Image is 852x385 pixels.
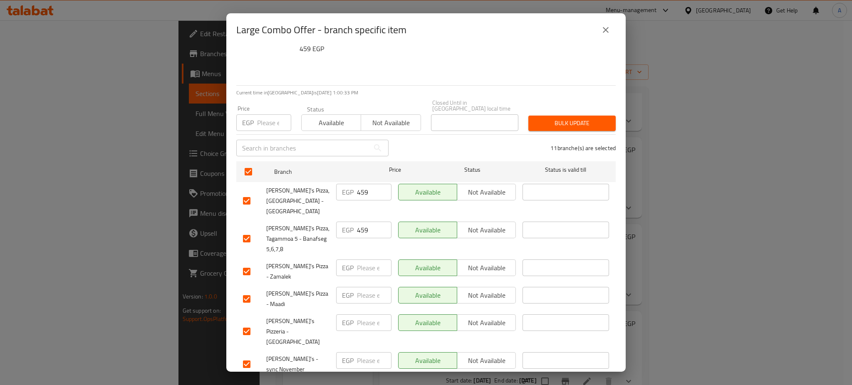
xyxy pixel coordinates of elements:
span: Status is valid till [523,165,609,175]
button: Available [398,184,457,200]
span: [PERSON_NAME]'s - sync November [266,354,329,375]
span: Status [429,165,516,175]
p: EGP [342,355,354,365]
span: [PERSON_NAME]'s Pizza - Zamalek [266,261,329,282]
span: Not available [461,355,513,367]
p: EGP [342,263,354,273]
input: Please enter price [357,352,391,369]
button: Not available [457,287,516,304]
button: Available [398,287,457,304]
button: Available [398,314,457,331]
button: close [596,20,616,40]
p: EGP [242,118,254,128]
img: Large Combo Offer [236,29,290,82]
span: Available [402,224,454,236]
button: Available [301,114,361,131]
span: Available [402,317,454,329]
p: EGP [342,290,354,300]
p: EGP [342,187,354,197]
button: Available [398,352,457,369]
h2: Large Combo Offer - branch specific item [236,23,406,37]
span: Bulk update [535,118,609,128]
p: Current time in [GEOGRAPHIC_DATA] is [DATE] 1:00:33 PM [236,89,616,96]
button: Bulk update [528,116,616,131]
button: Available [398,259,457,276]
span: Not available [461,224,513,236]
span: Not available [461,289,513,301]
button: Not available [361,114,421,131]
button: Not available [457,259,516,276]
span: Available [402,355,454,367]
span: Not available [364,117,417,129]
button: Not available [457,222,516,238]
span: Available [402,262,454,274]
h6: 459 EGP [300,43,609,54]
span: Not available [461,317,513,329]
input: Search in branches [236,140,369,156]
button: Available [398,222,457,238]
p: EGP [342,318,354,328]
input: Please enter price [357,259,391,276]
input: Please enter price [357,222,391,238]
input: Please enter price [257,114,291,131]
p: 11 branche(s) are selected [550,144,616,152]
span: Available [402,289,454,301]
span: Price [367,165,423,175]
input: Please enter price [357,184,391,200]
span: Not available [461,262,513,274]
span: Available [305,117,358,129]
span: [PERSON_NAME]'s Pizza - Maadi [266,289,329,309]
span: [PERSON_NAME]'s Pizzeria - [GEOGRAPHIC_DATA] [266,316,329,347]
button: Not available [457,314,516,331]
span: [PERSON_NAME]'s Pizza, [GEOGRAPHIC_DATA] - [GEOGRAPHIC_DATA] [266,185,329,217]
input: Please enter price [357,287,391,304]
span: Branch [274,167,361,177]
span: Available [402,186,454,198]
input: Please enter price [357,314,391,331]
span: Not available [461,186,513,198]
button: Not available [457,352,516,369]
button: Not available [457,184,516,200]
p: EGP [342,225,354,235]
span: [PERSON_NAME]'s Pizza, Tagammoa 5 - Banafseg 5,6,7,8 [266,223,329,254]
